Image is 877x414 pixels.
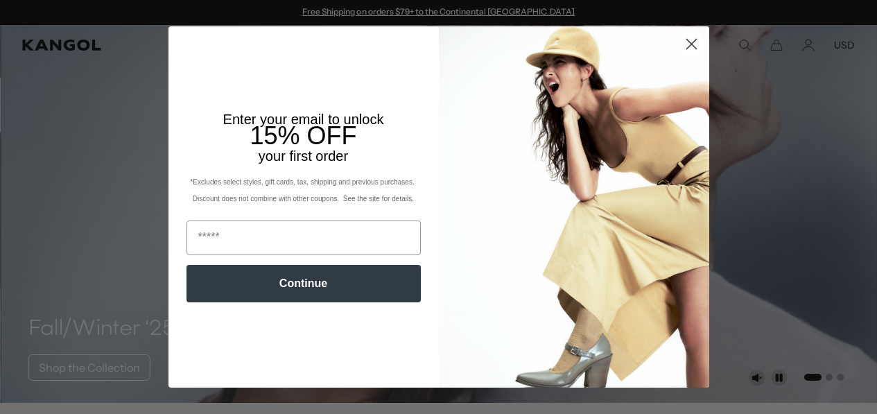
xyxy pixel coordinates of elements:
span: your first order [259,148,348,164]
input: Email [186,221,421,255]
button: Close dialog [679,32,704,56]
span: Enter your email to unlock [223,112,384,127]
img: 93be19ad-e773-4382-80b9-c9d740c9197f.jpeg [439,26,709,387]
button: Continue [186,265,421,302]
span: 15% OFF [250,121,356,150]
span: *Excludes select styles, gift cards, tax, shipping and previous purchases. Discount does not comb... [190,178,416,202]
